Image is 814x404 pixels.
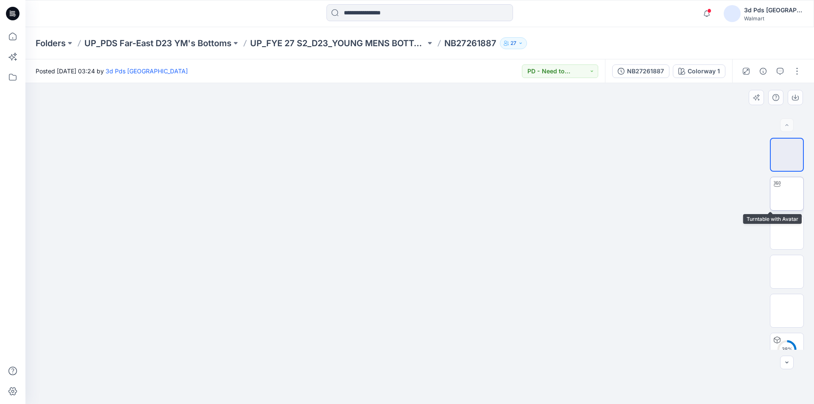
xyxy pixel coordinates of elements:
button: Colorway 1 [673,64,725,78]
a: 3d Pds [GEOGRAPHIC_DATA] [106,67,188,75]
button: NB27261887 [612,64,669,78]
button: Details [756,64,770,78]
div: Colorway 1 [688,67,720,76]
p: 27 [510,39,516,48]
span: Posted [DATE] 03:24 by [36,67,188,75]
p: NB27261887 [444,37,496,49]
a: Folders [36,37,66,49]
div: NB27261887 [627,67,664,76]
a: UP_PDS Far-East D23 YM's Bottoms [84,37,231,49]
button: 27 [500,37,527,49]
div: 3d Pds [GEOGRAPHIC_DATA] [744,5,803,15]
div: 38 % [777,346,797,353]
img: avatar [724,5,741,22]
a: UP_FYE 27 S2_D23_YOUNG MENS BOTTOMS PDS/[GEOGRAPHIC_DATA] [250,37,426,49]
div: Walmart [744,15,803,22]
